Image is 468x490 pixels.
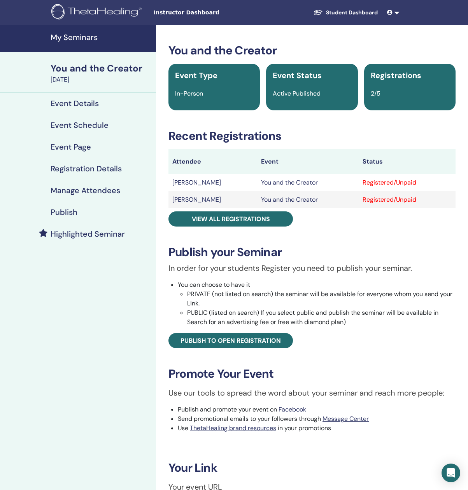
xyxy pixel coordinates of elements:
[46,62,156,84] a: You and the Creator[DATE]
[187,289,456,308] li: PRIVATE (not listed on search) the seminar will be available for everyone whom you send your Link.
[51,229,125,239] h4: Highlighted Seminar
[51,75,151,84] div: [DATE]
[178,424,456,433] li: Use in your promotions
[154,9,270,17] span: Instructor Dashboard
[168,44,456,58] h3: You and the Creator
[168,333,293,348] a: Publish to open registration
[178,414,456,424] li: Send promotional emails to your followers through
[168,367,456,381] h3: Promote Your Event
[168,262,456,274] p: In order for your students Register you need to publish your seminar.
[51,62,151,75] div: You and the Creator
[314,9,323,16] img: graduation-cap-white.svg
[363,178,452,187] div: Registered/Unpaid
[51,208,77,217] h4: Publish
[371,70,421,80] span: Registrations
[257,149,359,174] th: Event
[168,387,456,399] p: Use our tools to spread the word about your seminar and reach more people:
[279,405,306,413] a: Facebook
[273,70,322,80] span: Event Status
[371,89,380,98] span: 2/5
[187,308,456,327] li: PUBLIC (listed on search) If you select public and publish the seminar will be available in Searc...
[168,245,456,259] h3: Publish your Seminar
[51,99,99,108] h4: Event Details
[168,149,257,174] th: Attendee
[181,337,281,345] span: Publish to open registration
[192,215,270,223] span: View all registrations
[307,5,384,20] a: Student Dashboard
[51,4,144,21] img: logo.png
[168,174,257,191] td: [PERSON_NAME]
[363,195,452,204] div: Registered/Unpaid
[257,174,359,191] td: You and the Creator
[51,164,122,173] h4: Registration Details
[175,70,217,80] span: Event Type
[168,211,293,227] a: View all registrations
[257,191,359,208] td: You and the Creator
[178,280,456,327] li: You can choose to have it
[323,415,369,423] a: Message Center
[168,461,456,475] h3: Your Link
[51,33,151,42] h4: My Seminars
[359,149,456,174] th: Status
[51,142,91,152] h4: Event Page
[168,129,456,143] h3: Recent Registrations
[168,191,257,208] td: [PERSON_NAME]
[51,186,120,195] h4: Manage Attendees
[273,89,321,98] span: Active Published
[51,120,109,130] h4: Event Schedule
[190,424,276,432] a: ThetaHealing brand resources
[178,405,456,414] li: Publish and promote your event on
[442,464,460,482] div: Open Intercom Messenger
[175,89,203,98] span: In-Person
